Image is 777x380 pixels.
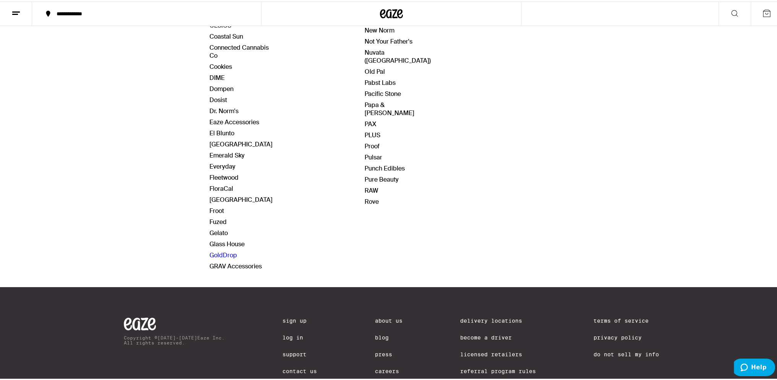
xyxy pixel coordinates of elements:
a: Proof [365,141,380,149]
a: Blog [375,333,402,339]
a: Not Your Father's [365,36,412,44]
a: Careers [375,367,402,373]
a: About Us [375,316,402,322]
a: New Norm [365,25,394,33]
a: Sign Up [282,316,317,322]
a: Terms of Service [594,316,659,322]
a: Licensed Retailers [460,350,536,356]
a: Dosist [209,94,227,102]
a: Eaze Accessories [209,117,259,125]
a: PLUS [365,130,380,138]
a: Nuvata ([GEOGRAPHIC_DATA]) [365,47,431,63]
a: Become a Driver [460,333,536,339]
a: Punch Edibles [365,163,405,171]
a: Press [375,350,402,356]
a: Pure Beauty [365,174,399,182]
a: FloraCal [209,183,233,191]
a: Log In [282,333,317,339]
a: Privacy Policy [594,333,659,339]
a: RAW [365,185,378,193]
a: Old Pal [365,66,385,74]
a: Everyday [209,161,235,169]
a: El Blunto [209,128,234,136]
iframe: Opens a widget where you can find more information [734,357,775,376]
a: Pabst Labs [365,77,396,85]
a: [GEOGRAPHIC_DATA] [209,139,273,147]
a: Support [282,350,317,356]
a: Connected Cannabis Co [209,42,269,58]
a: Fleetwood [209,172,238,180]
a: Rove [365,196,379,204]
a: Gelato [209,227,228,235]
a: Dr. Norm's [209,106,238,114]
a: Papa & [PERSON_NAME] [365,99,414,115]
a: Delivery Locations [460,316,536,322]
a: Contact Us [282,367,317,373]
a: Froot [209,205,224,213]
a: Emerald Sky [209,150,245,158]
a: Pulsar [365,152,382,160]
a: Dompen [209,83,234,91]
a: Pacific Stone [365,88,401,96]
a: Glass House [209,239,245,247]
a: [GEOGRAPHIC_DATA] [209,194,273,202]
a: PAX [365,119,376,127]
a: GoldDrop [209,250,237,258]
a: GRAV Accessories [209,261,262,269]
a: Fuzed [209,216,227,224]
p: Copyright © [DATE]-[DATE] Eaze Inc. All rights reserved. [124,334,225,344]
a: Do Not Sell My Info [594,350,659,356]
a: DIME [209,72,225,80]
a: Cookies [209,61,232,69]
a: Coastal Sun [209,31,243,39]
a: Referral Program Rules [460,367,536,373]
